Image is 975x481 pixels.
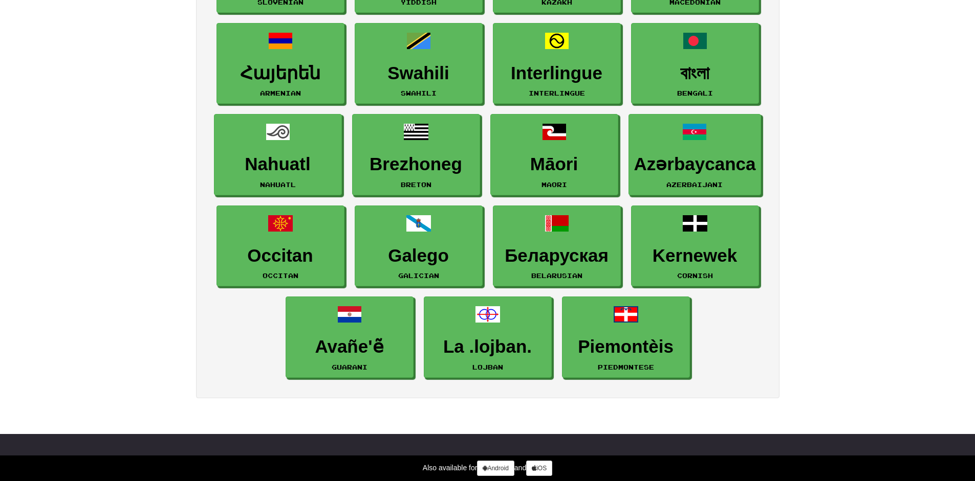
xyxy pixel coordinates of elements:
small: Armenian [260,89,301,97]
h3: Māori [496,154,613,174]
h3: Galego [360,246,477,266]
small: Bengali [677,89,713,97]
a: AzərbaycancaAzerbaijani [629,114,762,195]
h3: Kernewek [637,246,753,266]
a: NahuatlNahuatl [214,114,342,195]
small: Belarusian [531,272,582,279]
small: Occitan [263,272,298,279]
h3: Беларуская [499,246,615,266]
small: Interlingue [529,89,585,97]
small: Maori [541,181,567,188]
h3: Հայերեն [222,63,339,83]
a: InterlingueInterlingue [493,23,621,104]
small: Galician [398,272,439,279]
a: PiemontèisPiedmontese [562,296,690,378]
small: Guarani [332,363,367,371]
small: Nahuatl [260,181,296,188]
a: ՀայերենArmenian [216,23,344,104]
h3: Swahili [360,63,477,83]
a: БеларускаяBelarusian [493,205,621,287]
h3: La .lojban. [429,337,546,357]
small: Piedmontese [598,363,654,371]
a: বাংলাBengali [631,23,759,104]
a: KernewekCornish [631,205,759,287]
a: La .lojban.Lojban [424,296,552,378]
small: Cornish [677,272,713,279]
a: Android [477,461,514,476]
a: SwahiliSwahili [355,23,483,104]
small: Lojban [472,363,503,371]
a: iOS [526,461,552,476]
h3: Brezhoneg [358,154,474,174]
h3: Piemontèis [568,337,684,357]
a: OccitanOccitan [216,205,344,287]
h3: Azərbaycanca [634,154,756,174]
a: Avañe'ẽGuarani [286,296,414,378]
h3: বাংলা [637,63,753,83]
small: Azerbaijani [666,181,723,188]
small: Swahili [401,89,437,97]
a: GalegoGalician [355,205,483,287]
h3: Nahuatl [220,154,336,174]
a: MāoriMaori [490,114,618,195]
h3: Occitan [222,246,339,266]
h3: Avañe'ẽ [291,337,408,357]
h3: Interlingue [499,63,615,83]
small: Breton [401,181,431,188]
a: BrezhonegBreton [352,114,480,195]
